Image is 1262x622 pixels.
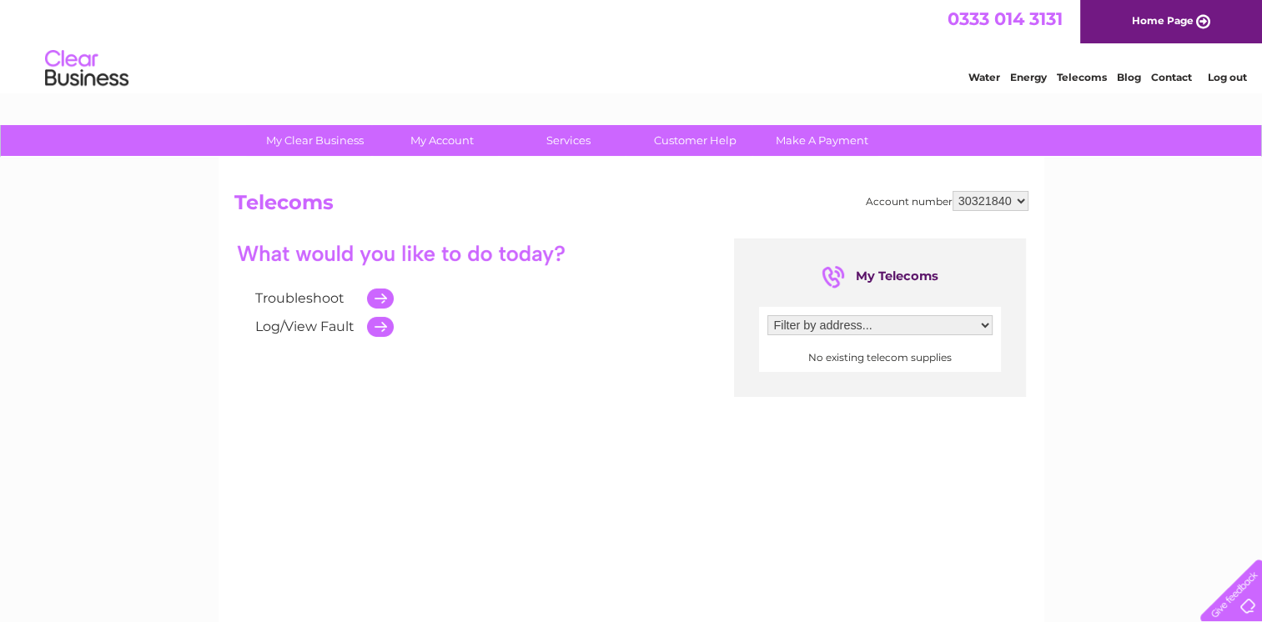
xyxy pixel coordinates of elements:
img: logo.png [44,43,129,94]
a: 0333 014 3131 [948,8,1063,29]
a: Water [968,71,1000,83]
a: Log/View Fault [255,319,354,334]
div: Clear Business is a trading name of Verastar Limited (registered in [GEOGRAPHIC_DATA] No. 3667643... [238,9,1026,81]
center: No existing telecom supplies [767,352,993,364]
a: Troubleshoot [255,290,344,306]
a: Blog [1117,71,1141,83]
a: Contact [1151,71,1192,83]
div: My Telecoms [822,263,938,290]
a: Make A Payment [753,125,891,156]
a: My Account [373,125,510,156]
h2: Telecoms [234,191,1028,223]
a: My Clear Business [246,125,384,156]
a: Customer Help [626,125,764,156]
a: Log out [1207,71,1246,83]
a: Telecoms [1057,71,1107,83]
div: Account number [866,191,1028,211]
a: Services [500,125,637,156]
a: Energy [1010,71,1047,83]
